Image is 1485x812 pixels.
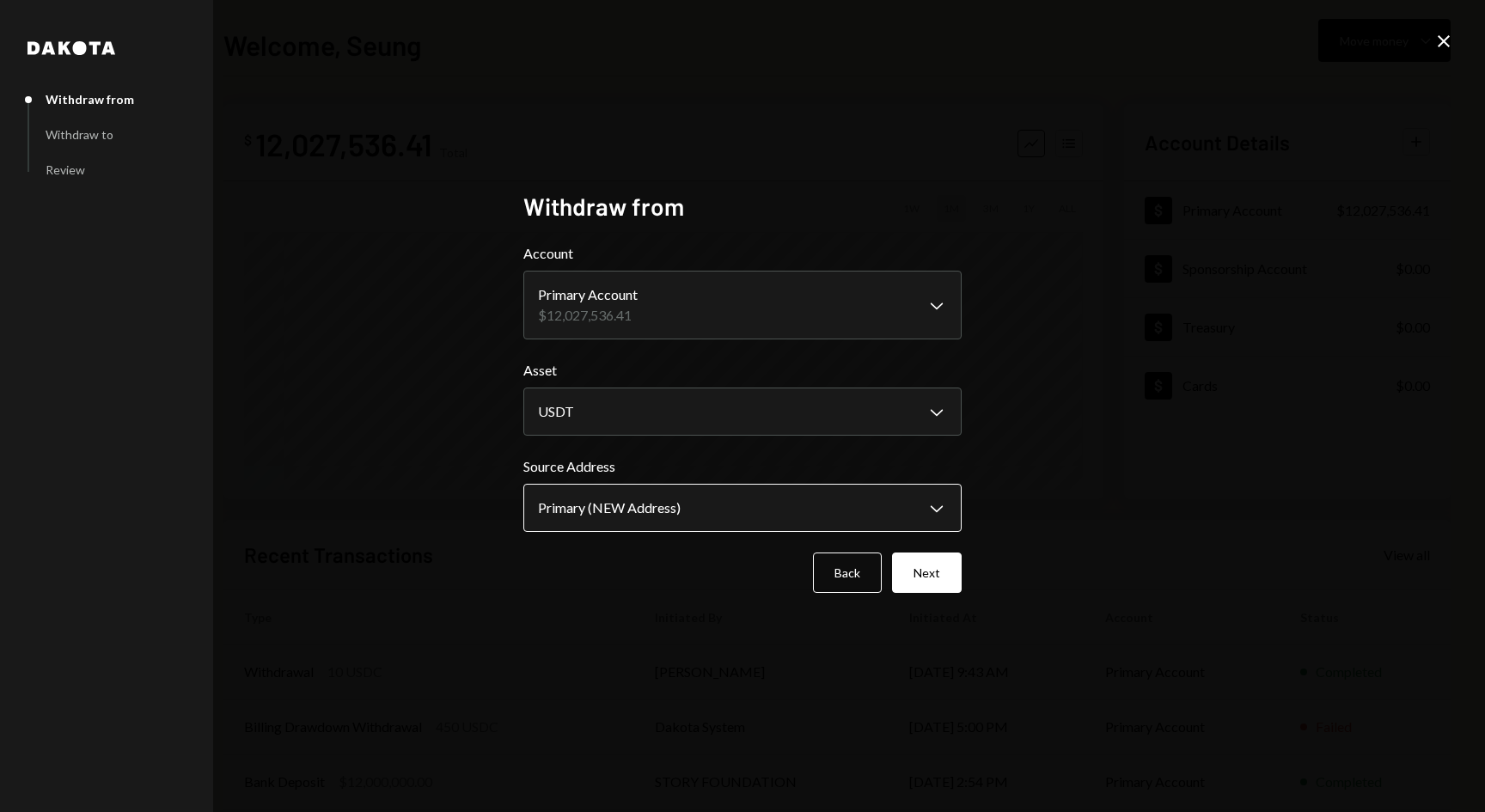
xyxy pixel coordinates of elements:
label: Account [523,243,962,264]
div: Withdraw to [46,127,113,142]
button: Source Address [523,484,962,532]
h2: Withdraw from [523,190,962,223]
label: Asset [523,360,962,381]
button: Next [892,553,962,593]
button: Back [813,553,882,593]
label: Source Address [523,456,962,477]
button: Asset [523,388,962,436]
div: Withdraw from [46,92,134,107]
div: Review [46,162,85,177]
button: Account [523,271,962,339]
